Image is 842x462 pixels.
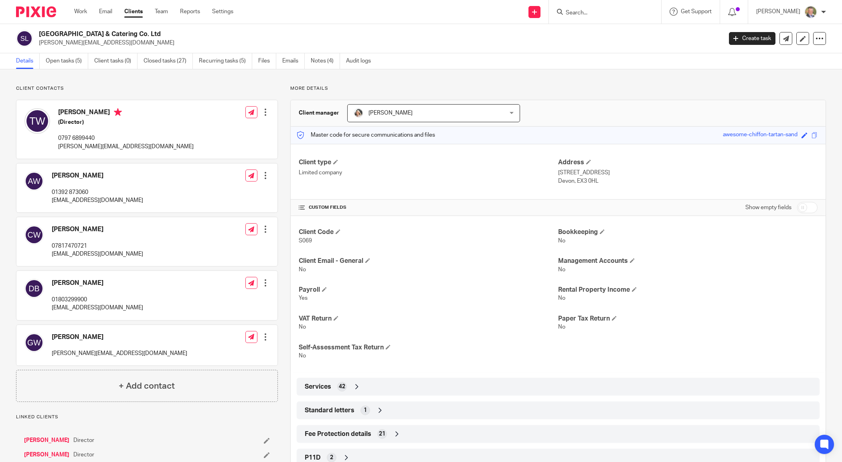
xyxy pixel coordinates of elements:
[73,451,94,459] span: Director
[723,131,797,140] div: awesome-chiffon-tartan-sand
[199,53,252,69] a: Recurring tasks (5)
[299,315,558,323] h4: VAT Return
[745,204,791,212] label: Show empty fields
[299,158,558,167] h4: Client type
[299,204,558,211] h4: CUSTOM FIELDS
[74,8,87,16] a: Work
[305,430,371,438] span: Fee Protection details
[305,383,331,391] span: Services
[558,286,818,294] h4: Rental Property Income
[24,225,44,244] img: svg%3E
[124,8,143,16] a: Clients
[24,108,50,134] img: svg%3E
[52,304,143,312] p: [EMAIL_ADDRESS][DOMAIN_NAME]
[305,406,354,415] span: Standard letters
[212,8,233,16] a: Settings
[558,295,565,301] span: No
[299,257,558,265] h4: Client Email - General
[346,53,377,69] a: Audit logs
[52,279,143,287] h4: [PERSON_NAME]
[297,131,435,139] p: Master code for secure communications and files
[52,196,143,204] p: [EMAIL_ADDRESS][DOMAIN_NAME]
[46,53,88,69] a: Open tasks (5)
[119,380,175,392] h4: + Add contact
[558,158,818,167] h4: Address
[299,267,306,272] span: No
[99,8,112,16] a: Email
[144,53,193,69] a: Closed tasks (27)
[558,257,818,265] h4: Management Accounts
[180,8,200,16] a: Reports
[52,250,143,258] p: [EMAIL_ADDRESS][DOMAIN_NAME]
[16,30,33,47] img: svg%3E
[558,238,565,244] span: No
[299,238,312,244] span: S069
[364,406,367,414] span: 1
[39,39,717,47] p: [PERSON_NAME][EMAIL_ADDRESS][DOMAIN_NAME]
[299,109,339,117] h3: Client manager
[290,85,826,92] p: More details
[24,451,69,459] a: [PERSON_NAME]
[299,228,558,236] h4: Client Code
[299,169,558,177] p: Limited company
[558,324,565,330] span: No
[299,286,558,294] h4: Payroll
[299,353,306,359] span: No
[155,8,168,16] a: Team
[756,8,800,16] p: [PERSON_NAME]
[58,108,194,118] h4: [PERSON_NAME]
[379,430,385,438] span: 21
[24,333,44,352] img: svg%3E
[681,9,712,14] span: Get Support
[339,383,345,391] span: 42
[16,53,40,69] a: Details
[558,169,818,177] p: [STREET_ADDRESS]
[52,225,143,234] h4: [PERSON_NAME]
[16,85,278,92] p: Client contacts
[299,324,306,330] span: No
[311,53,340,69] a: Notes (4)
[73,436,94,444] span: Director
[804,6,817,18] img: High%20Res%20Andrew%20Price%20Accountants_Poppy%20Jakes%20photography-1109.jpg
[52,296,143,304] p: 01803299900
[52,242,143,250] p: 07817470721
[729,32,775,45] a: Create task
[58,143,194,151] p: [PERSON_NAME][EMAIL_ADDRESS][DOMAIN_NAME]
[52,349,187,357] p: [PERSON_NAME][EMAIL_ADDRESS][DOMAIN_NAME]
[299,343,558,352] h4: Self-Assessment Tax Return
[39,30,581,38] h2: [GEOGRAPHIC_DATA] & Catering Co. Ltd
[16,6,56,17] img: Pixie
[558,267,565,272] span: No
[52,188,143,196] p: 01392 873060
[52,333,187,341] h4: [PERSON_NAME]
[558,177,818,185] p: Devon, EX3 0HL
[52,171,143,180] h4: [PERSON_NAME]
[305,454,321,462] span: P11D
[558,228,818,236] h4: Bookkeeping
[299,295,308,301] span: Yes
[94,53,138,69] a: Client tasks (0)
[258,53,276,69] a: Files
[354,108,363,118] img: High%20Res%20Andrew%20Price%20Accountants_Poppy%20Jakes%20photography-1187-3.jpg
[24,436,69,444] a: [PERSON_NAME]
[16,414,278,420] p: Linked clients
[58,118,194,126] h5: (Director)
[565,10,637,17] input: Search
[558,315,818,323] h4: Paper Tax Return
[330,454,333,462] span: 2
[24,171,44,191] img: svg%3E
[24,279,44,298] img: svg%3E
[282,53,305,69] a: Emails
[368,110,413,116] span: [PERSON_NAME]
[58,134,194,142] p: 0797 6899440
[114,108,122,116] i: Primary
